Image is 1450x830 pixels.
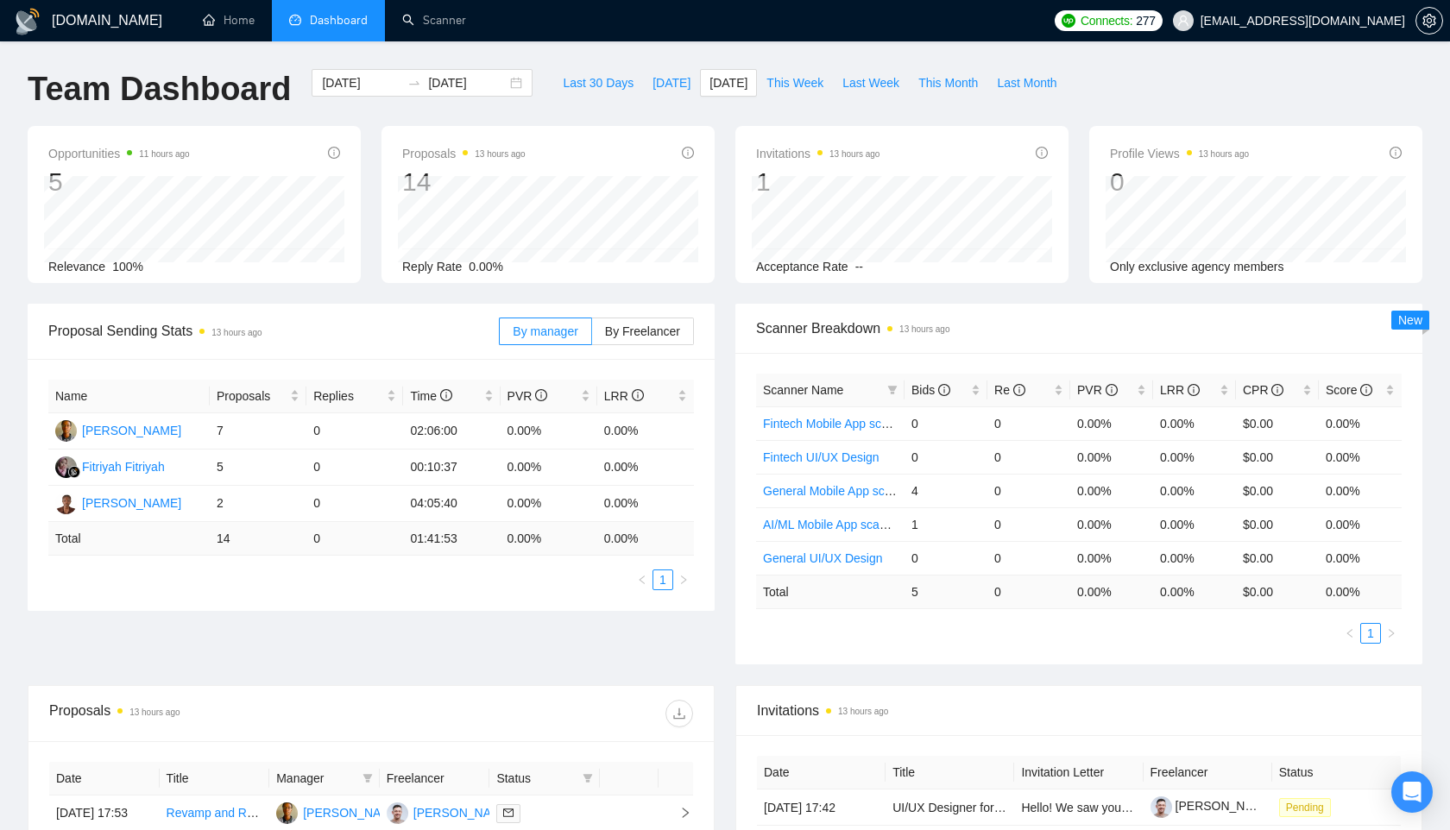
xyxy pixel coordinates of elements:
td: 5 [210,450,306,486]
span: user [1177,15,1189,27]
td: 4 [905,474,987,507]
a: IA[PERSON_NAME] [387,805,513,819]
span: Replies [313,387,383,406]
span: Only exclusive agency members [1110,260,1284,274]
button: left [632,569,652,590]
a: JA[PERSON_NAME] [276,805,402,819]
span: to [407,76,421,90]
span: Relevance [48,260,105,274]
a: General Mobile App scanner [763,484,916,498]
td: $ 0.00 [1236,575,1319,608]
td: Total [48,522,210,556]
span: dashboard [289,14,301,26]
td: $0.00 [1236,474,1319,507]
th: Invitation Letter [1014,756,1143,789]
td: 0.00% [597,486,694,522]
span: Dashboard [310,13,368,28]
span: Re [994,383,1025,397]
button: [DATE] [700,69,757,97]
td: 0.00% [1319,440,1402,474]
span: info-circle [682,147,694,159]
div: 1 [756,166,879,198]
td: 0.00% [1319,507,1402,541]
span: Invitations [756,143,879,164]
span: Time [410,389,451,403]
span: Profile Views [1110,143,1249,164]
time: 13 hours ago [838,707,888,716]
span: Scanner Breakdown [756,318,1402,339]
td: 0.00% [1070,440,1153,474]
li: Previous Page [1340,623,1360,644]
th: Status [1272,756,1401,789]
td: 0 [987,507,1070,541]
button: Last Month [987,69,1066,97]
th: Proposals [210,380,306,413]
td: $0.00 [1236,507,1319,541]
span: -- [855,260,863,274]
input: Start date [322,73,400,92]
td: 0.00% [1319,541,1402,575]
td: 0.00 % [1070,575,1153,608]
td: 0.00% [1070,507,1153,541]
th: Freelancer [380,762,490,795]
td: 0 [306,486,403,522]
span: info-circle [1271,384,1283,396]
td: 02:06:00 [403,413,500,450]
div: 5 [48,166,190,198]
span: LRR [1160,383,1200,397]
a: JA[PERSON_NAME] [55,423,181,437]
td: 0 [905,541,987,575]
span: Connects: [1081,11,1132,30]
span: mail [503,808,514,818]
span: info-circle [1390,147,1402,159]
td: [DATE] 17:42 [757,789,886,826]
span: PVR [1077,383,1118,397]
a: homeHome [203,13,255,28]
button: This Month [909,69,987,97]
time: 13 hours ago [129,707,180,717]
span: filter [362,773,373,783]
td: 0.00% [501,413,597,450]
td: 0 [905,406,987,440]
span: Bids [911,383,950,397]
a: [PERSON_NAME] [1151,799,1275,813]
td: 0.00% [1070,541,1153,575]
th: Freelancer [1144,756,1272,789]
td: 0.00% [1070,474,1153,507]
div: [PERSON_NAME] [413,803,513,822]
td: 0 [306,450,403,486]
div: [PERSON_NAME] [82,421,181,440]
td: 0.00% [1319,406,1402,440]
span: LRR [604,389,644,403]
span: Scanner Name [763,383,843,397]
td: 0.00% [1153,507,1236,541]
span: Acceptance Rate [756,260,848,274]
th: Date [49,762,160,795]
td: $0.00 [1236,541,1319,575]
div: Open Intercom Messenger [1391,771,1433,813]
a: Pending [1279,800,1338,814]
td: Total [756,575,905,608]
span: info-circle [1106,384,1118,396]
button: download [665,700,693,727]
span: Proposals [402,143,526,164]
input: End date [428,73,507,92]
td: 0 [905,440,987,474]
a: RA[PERSON_NAME] [55,495,181,509]
th: Date [757,756,886,789]
td: 0.00% [501,450,597,486]
span: Pending [1279,798,1331,817]
td: 0.00% [1153,474,1236,507]
span: left [1345,628,1355,638]
a: 1 [653,570,672,589]
span: 0.00% [469,260,503,274]
a: Revamp and Redesign of Mobile App with core BT functions [167,806,489,820]
a: Fintech Mobile App scanner [763,417,912,431]
span: swap-right [407,76,421,90]
div: Proposals [49,700,371,727]
span: By manager [513,324,577,338]
button: Last 30 Days [553,69,643,97]
td: 0 [306,522,403,556]
time: 13 hours ago [1199,149,1249,159]
button: right [673,569,694,590]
